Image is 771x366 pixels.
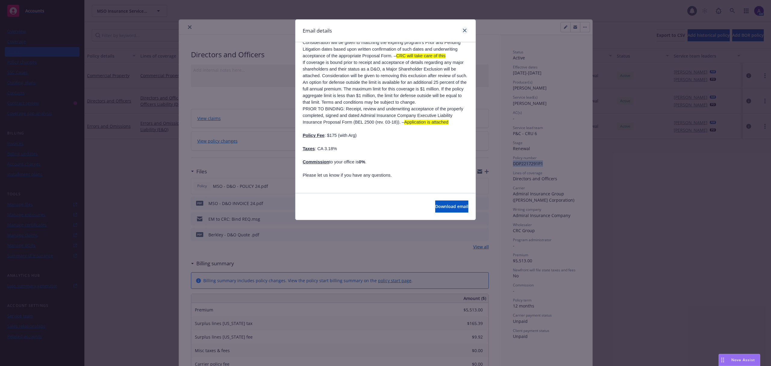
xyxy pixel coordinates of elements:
div: Drag to move [719,354,726,366]
button: Download email [435,200,468,213]
span: Download email [435,204,468,209]
p: Please let us know if you have any questions. [303,172,468,178]
span: [PERSON_NAME][DATE] | Senior Broker, SVP [303,193,394,197]
button: Nova Assist [719,354,760,366]
span: Nova Assist [731,357,755,362]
